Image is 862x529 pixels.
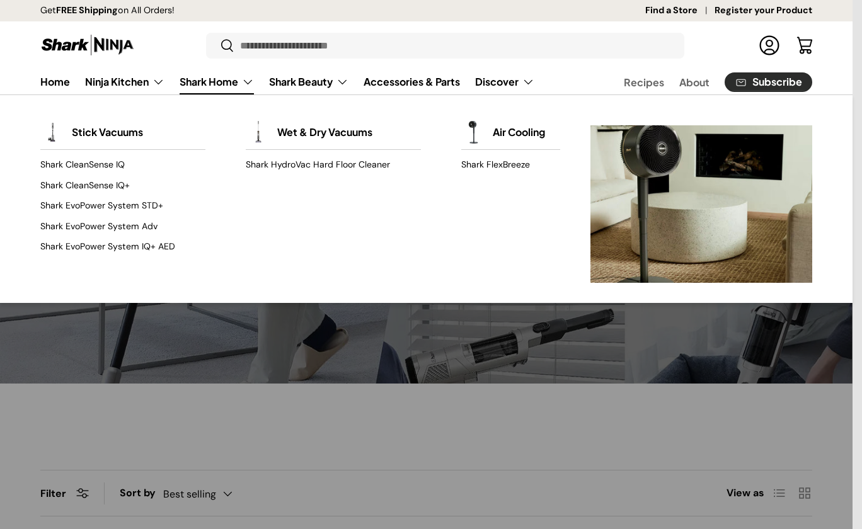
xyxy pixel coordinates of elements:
a: Register your Product [715,4,812,18]
a: Discover [475,69,534,94]
nav: Secondary [594,69,812,94]
summary: Shark Beauty [261,69,356,94]
img: Shark Ninja Philippines [40,33,135,57]
summary: Ninja Kitchen [78,69,172,94]
a: Accessories & Parts [364,69,460,94]
summary: Shark Home [172,69,261,94]
span: Subscribe [752,77,802,87]
a: Shark Home [180,69,254,94]
a: Recipes [624,70,664,94]
a: Ninja Kitchen [85,69,164,94]
strong: FREE Shipping [56,4,118,16]
a: Shark Beauty [269,69,348,94]
p: Get on All Orders! [40,4,175,18]
summary: Discover [468,69,542,94]
a: Find a Store [645,4,715,18]
nav: Primary [40,69,534,94]
a: About [679,70,710,94]
a: Subscribe [725,72,812,92]
a: Home [40,69,70,94]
